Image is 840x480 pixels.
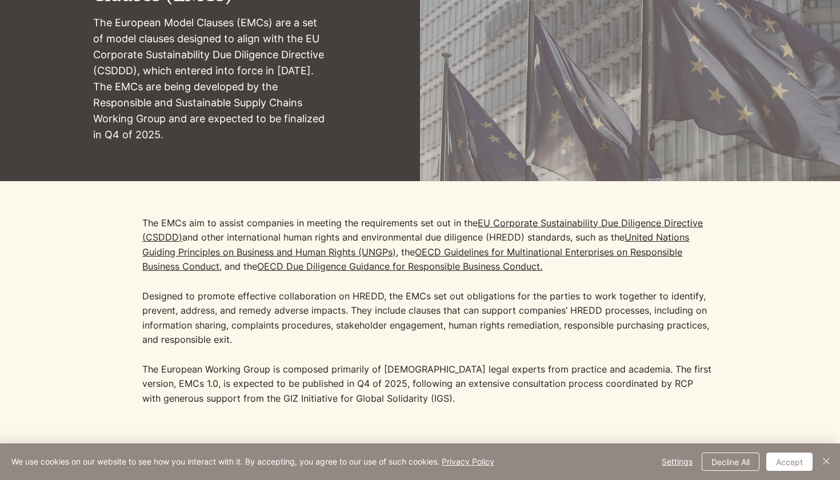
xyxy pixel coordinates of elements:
button: Close [819,453,833,471]
p: The EMCs aim to assist companies in meeting the requirements set out in the and other internation... [142,216,714,347]
button: Accept [766,453,813,471]
span: Settings [662,453,693,470]
p: The European Model Clauses (EMCs) are a set of model clauses designed to align with the EU Corpor... [93,15,329,143]
button: Decline All [702,453,759,471]
p: The European Working Group is composed primarily of [DEMOGRAPHIC_DATA] legal experts from practic... [142,362,714,406]
a: Privacy Policy [442,457,494,466]
a: United Nations Guiding Principles on Business and Human Rights (UNGPs) [142,231,689,258]
img: Close [819,454,833,468]
span: We use cookies on our website to see how you interact with it. By accepting, you agree to our use... [11,457,494,467]
a: OECD Due Diligence Guidance for Responsible Business Conduct. [257,261,542,272]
